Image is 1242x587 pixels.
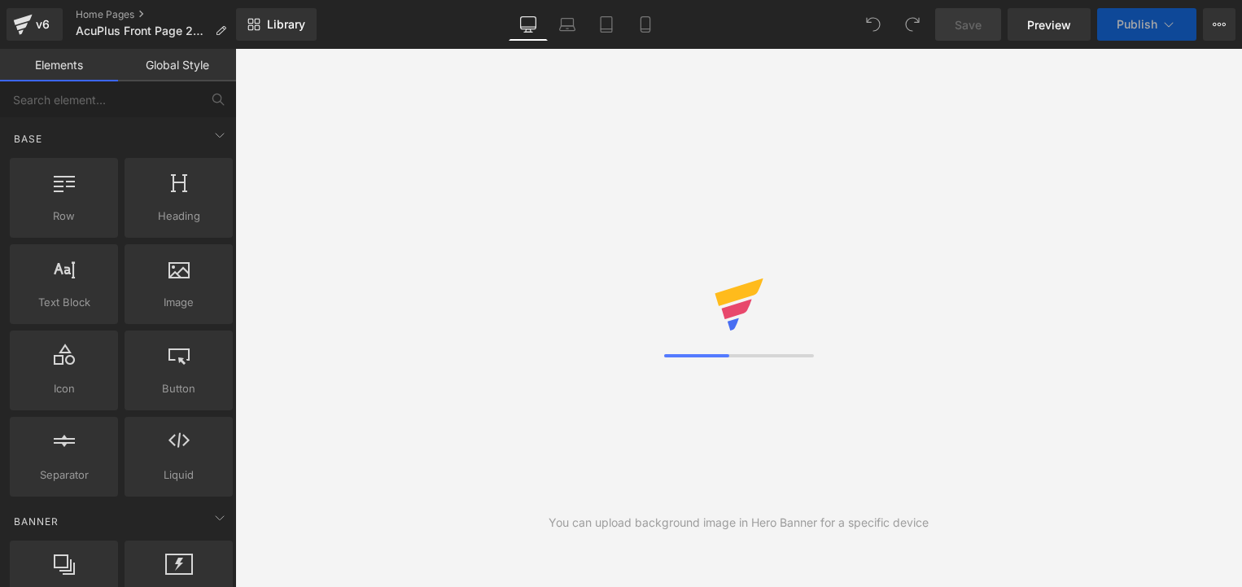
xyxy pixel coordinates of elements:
button: Publish [1097,8,1196,41]
span: Row [15,208,113,225]
a: v6 [7,8,63,41]
span: Separator [15,467,113,484]
span: Image [129,294,228,311]
span: Preview [1027,16,1071,33]
a: Tablet [587,8,626,41]
a: New Library [236,8,317,41]
a: Global Style [118,49,236,81]
span: Save [955,16,982,33]
a: Preview [1008,8,1091,41]
button: Undo [857,8,890,41]
span: Heading [129,208,228,225]
a: Mobile [626,8,665,41]
span: Icon [15,380,113,397]
button: Redo [896,8,929,41]
span: Liquid [129,467,228,484]
a: Laptop [548,8,587,41]
a: Desktop [509,8,548,41]
span: Library [267,17,305,32]
span: Banner [12,514,60,529]
span: Publish [1117,18,1157,31]
div: You can upload background image in Hero Banner for a specific device [549,514,929,532]
span: Text Block [15,294,113,311]
span: AcuPlus Front Page 2023 [76,24,208,37]
button: More [1203,8,1235,41]
span: Base [12,131,44,147]
a: Home Pages [76,8,239,21]
div: v6 [33,14,53,35]
span: Button [129,380,228,397]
